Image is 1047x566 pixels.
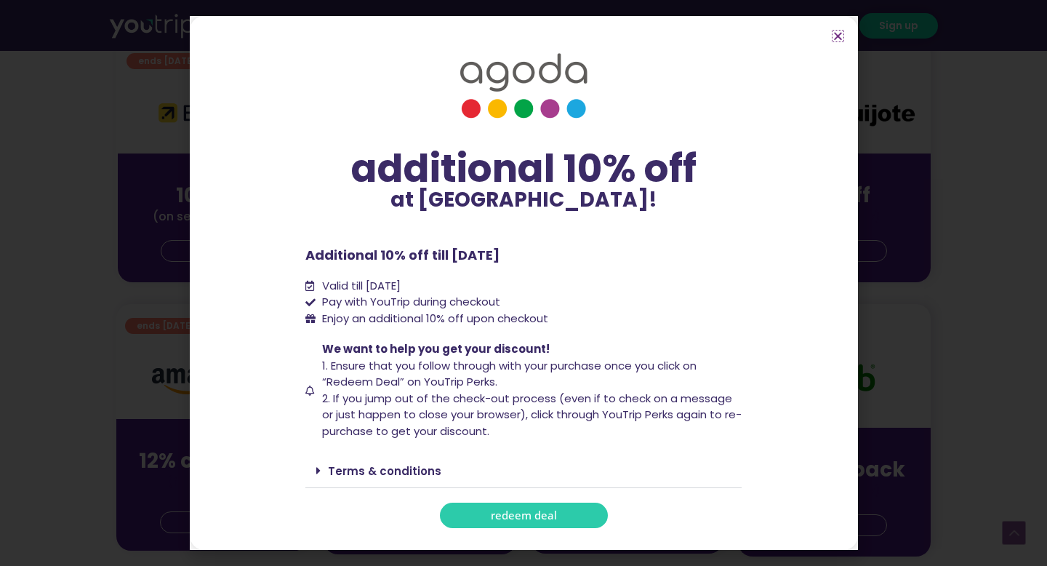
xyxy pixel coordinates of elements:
[318,294,500,311] span: Pay with YouTrip during checkout
[322,341,550,356] span: We want to help you get your discount!
[305,454,742,488] div: Terms & conditions
[305,190,742,210] p: at [GEOGRAPHIC_DATA]!
[328,463,441,479] a: Terms & conditions
[833,31,843,41] a: Close
[322,358,697,390] span: 1. Ensure that you follow through with your purchase once you click on “Redeem Deal” on YouTrip P...
[318,278,401,295] span: Valid till [DATE]
[305,245,742,265] p: Additional 10% off till [DATE]
[491,510,557,521] span: redeem deal
[305,148,742,190] div: additional 10% off
[322,311,548,326] span: Enjoy an additional 10% off upon checkout
[440,503,608,528] a: redeem deal
[322,391,742,439] span: 2. If you jump out of the check-out process (even if to check on a message or just happen to clos...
